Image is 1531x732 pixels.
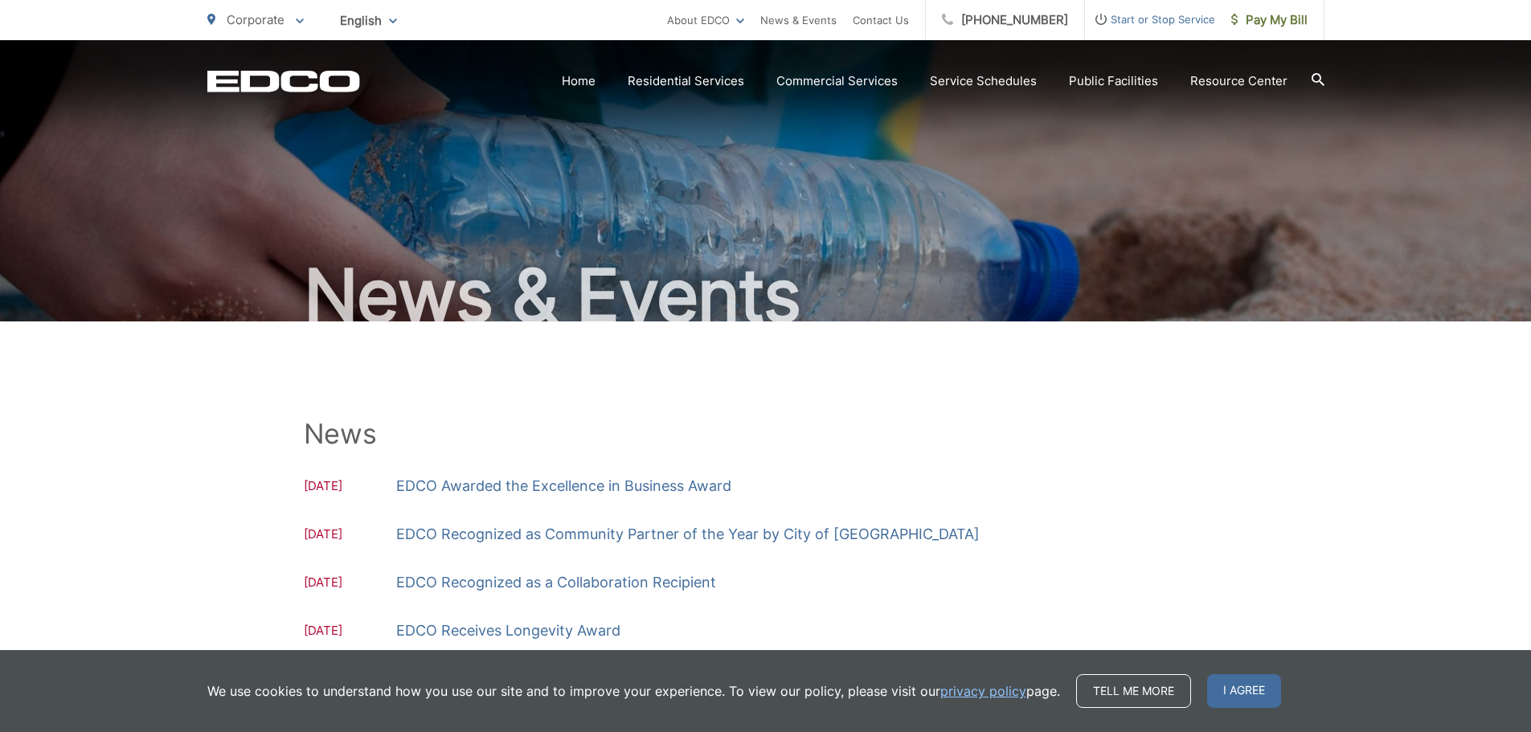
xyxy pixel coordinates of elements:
[760,10,837,30] a: News & Events
[207,256,1324,336] h1: News & Events
[304,573,396,595] span: [DATE]
[667,10,744,30] a: About EDCO
[940,681,1026,701] a: privacy policy
[396,570,716,595] a: EDCO Recognized as a Collaboration Recipient
[396,619,620,643] a: EDCO Receives Longevity Award
[396,474,731,498] a: EDCO Awarded the Excellence in Business Award
[1190,72,1287,91] a: Resource Center
[207,681,1060,701] p: We use cookies to understand how you use our site and to improve your experience. To view our pol...
[227,12,285,27] span: Corporate
[328,6,409,35] span: English
[304,418,1228,450] h2: News
[1076,674,1191,708] a: Tell me more
[776,72,898,91] a: Commercial Services
[207,70,360,92] a: EDCD logo. Return to the homepage.
[1231,10,1308,30] span: Pay My Bill
[304,621,396,643] span: [DATE]
[1207,674,1281,708] span: I agree
[628,72,744,91] a: Residential Services
[853,10,909,30] a: Contact Us
[304,525,396,546] span: [DATE]
[930,72,1037,91] a: Service Schedules
[396,522,980,546] a: EDCO Recognized as Community Partner of the Year by City of [GEOGRAPHIC_DATA]
[304,476,396,498] span: [DATE]
[562,72,596,91] a: Home
[1069,72,1158,91] a: Public Facilities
